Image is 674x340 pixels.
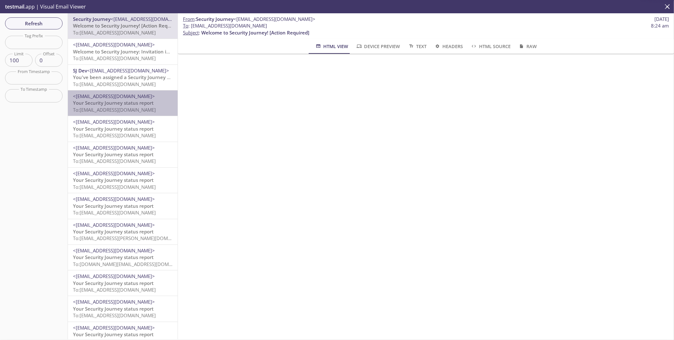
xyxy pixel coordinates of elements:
span: Subject [183,29,199,36]
span: 8:24 am [651,22,669,29]
span: To: [EMAIL_ADDRESS][DOMAIN_NAME] [73,184,156,190]
div: SJ Dev<[EMAIL_ADDRESS][DOMAIN_NAME]>You've been assigned a Security Journey Knowledge AssessmentT... [68,65,178,90]
span: Your Security Journey status report [73,228,154,235]
span: <[EMAIL_ADDRESS][DOMAIN_NAME]> [73,299,155,305]
span: To: [EMAIL_ADDRESS][DOMAIN_NAME] [73,55,156,61]
div: <[EMAIL_ADDRESS][DOMAIN_NAME]>Your Security Journey status reportTo:[DOMAIN_NAME][EMAIL_ADDRESS][... [68,245,178,270]
span: Your Security Journey status report [73,100,154,106]
span: To: [EMAIL_ADDRESS][DOMAIN_NAME] [73,81,156,87]
span: <[EMAIL_ADDRESS][DOMAIN_NAME]> [111,16,192,22]
span: <[EMAIL_ADDRESS][DOMAIN_NAME]> [73,170,155,176]
span: To: [EMAIL_ADDRESS][DOMAIN_NAME] [73,107,156,113]
div: <[EMAIL_ADDRESS][DOMAIN_NAME]>Your Security Journey status reportTo:[EMAIL_ADDRESS][DOMAIN_NAME] [68,193,178,219]
span: From [183,16,195,22]
span: <[EMAIL_ADDRESS][DOMAIN_NAME]> [73,145,155,151]
span: To: [EMAIL_ADDRESS][DOMAIN_NAME] [73,209,156,216]
span: <[EMAIL_ADDRESS][DOMAIN_NAME]> [234,16,315,22]
span: : [183,16,315,22]
span: To: [EMAIL_ADDRESS][DOMAIN_NAME] [73,312,156,318]
span: testmail [5,3,24,10]
span: To: [EMAIL_ADDRESS][DOMAIN_NAME] [73,29,156,36]
span: <[EMAIL_ADDRESS][DOMAIN_NAME]> [73,119,155,125]
div: <[EMAIL_ADDRESS][DOMAIN_NAME]>Your Security Journey status reportTo:[EMAIL_ADDRESS][PERSON_NAME][... [68,219,178,244]
p: : [183,22,669,36]
span: <[EMAIL_ADDRESS][DOMAIN_NAME]> [73,222,155,228]
span: To: [EMAIL_ADDRESS][PERSON_NAME][DOMAIN_NAME] [73,235,192,241]
span: Your Security Journey status report [73,280,154,286]
span: <[EMAIL_ADDRESS][DOMAIN_NAME]> [73,41,155,48]
div: <[EMAIL_ADDRESS][DOMAIN_NAME]>Welcome to Security Journey: Invitation instructionsTo:[EMAIL_ADDRE... [68,39,178,64]
span: Your Security Journey status report [73,306,154,312]
span: Your Security Journey status report [73,151,154,158]
div: <[EMAIL_ADDRESS][DOMAIN_NAME]>Your Security Journey status reportTo:[EMAIL_ADDRESS][DOMAIN_NAME] [68,168,178,193]
span: SJ Dev [73,67,87,74]
span: Your Security Journey status report [73,331,154,337]
span: To: [EMAIL_ADDRESS][DOMAIN_NAME] [73,287,156,293]
span: <[EMAIL_ADDRESS][DOMAIN_NAME]> [73,247,155,254]
span: : [EMAIL_ADDRESS][DOMAIN_NAME] [183,22,267,29]
span: To: [DOMAIN_NAME][EMAIL_ADDRESS][DOMAIN_NAME] [73,261,193,267]
span: <[EMAIL_ADDRESS][DOMAIN_NAME]> [73,196,155,202]
span: <[EMAIL_ADDRESS][DOMAIN_NAME]> [73,325,155,331]
span: Headers [434,42,463,50]
div: <[EMAIL_ADDRESS][DOMAIN_NAME]>Your Security Journey status reportTo:[EMAIL_ADDRESS][DOMAIN_NAME] [68,142,178,167]
div: <[EMAIL_ADDRESS][DOMAIN_NAME]>Your Security Journey status reportTo:[EMAIL_ADDRESS][DOMAIN_NAME] [68,296,178,321]
span: <[EMAIL_ADDRESS][DOMAIN_NAME]> [87,67,169,74]
span: Refresh [10,19,58,28]
span: Your Security Journey status report [73,254,154,260]
div: <[EMAIL_ADDRESS][DOMAIN_NAME]>Your Security Journey status reportTo:[EMAIL_ADDRESS][DOMAIN_NAME] [68,270,178,296]
span: Welcome to Security Journey! [Action Required] [201,29,309,36]
div: Security Journey<[EMAIL_ADDRESS][DOMAIN_NAME]>Welcome to Security Journey! [Action Required]To:[E... [68,13,178,39]
div: <[EMAIL_ADDRESS][DOMAIN_NAME]>Your Security Journey status reportTo:[EMAIL_ADDRESS][DOMAIN_NAME] [68,90,178,116]
span: To [183,22,188,29]
span: Security Journey [196,16,234,22]
span: Raw [518,42,537,50]
span: Your Security Journey status report [73,177,154,183]
span: Device Preview [356,42,400,50]
span: To: [EMAIL_ADDRESS][DOMAIN_NAME] [73,132,156,139]
span: Security Journey [73,16,111,22]
span: HTML View [315,42,348,50]
span: Welcome to Security Journey: Invitation instructions [73,48,192,55]
button: Refresh [5,17,63,29]
span: You've been assigned a Security Journey Knowledge Assessment [73,74,221,80]
span: Text [408,42,427,50]
span: HTML Source [471,42,510,50]
span: Your Security Journey status report [73,126,154,132]
span: <[EMAIL_ADDRESS][DOMAIN_NAME]> [73,273,155,279]
span: [DATE] [654,16,669,22]
span: Your Security Journey status report [73,203,154,209]
span: Welcome to Security Journey! [Action Required] [73,22,181,29]
span: <[EMAIL_ADDRESS][DOMAIN_NAME]> [73,93,155,99]
div: <[EMAIL_ADDRESS][DOMAIN_NAME]>Your Security Journey status reportTo:[EMAIL_ADDRESS][DOMAIN_NAME] [68,116,178,141]
span: To: [EMAIL_ADDRESS][DOMAIN_NAME] [73,158,156,164]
